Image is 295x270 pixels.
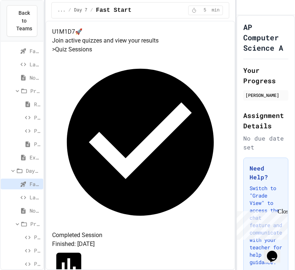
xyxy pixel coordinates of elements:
span: / [90,7,93,13]
span: Day 7 [74,7,87,13]
p: Finished: [DATE] [52,240,229,249]
span: Problem 2: Mission Resource Calculator [34,247,40,254]
span: Problem 3 [34,260,40,268]
span: Fast Start [30,47,40,55]
span: Problem 3 [34,140,40,148]
span: Practice (15 mins) [30,220,40,228]
span: Reference Link [34,100,40,108]
div: Chat with us now!Close [3,3,51,47]
h2: Your Progress [243,65,288,86]
h3: Need Help? [250,164,282,182]
span: Problem 1: Mission Status Display [34,114,40,121]
div: No due date set [243,134,288,152]
div: [PERSON_NAME] [245,92,286,98]
span: Notes [30,74,40,81]
span: Lab Lecture [30,193,40,201]
p: Completed Session [52,231,229,240]
h4: U1M1D7 🚀 [52,27,229,36]
iframe: chat widget [264,240,288,263]
span: Problem 1 [34,233,40,241]
h2: Assignment Details [243,110,288,131]
span: Back to Teams [16,9,32,33]
span: min [211,7,220,13]
span: Exit Ticket [30,153,40,161]
h5: > Quiz Sessions [52,45,229,54]
p: Switch to "Grade View" to access the chat feature and communicate with your teacher for help and ... [250,185,282,266]
span: ... [58,7,66,13]
iframe: chat widget [234,208,288,240]
h1: AP Computer Science A [243,22,288,53]
span: / [68,7,71,13]
span: 5 [199,7,211,13]
p: Join active quizzes and view your results [52,36,229,45]
span: Fast Start [96,6,132,15]
span: Lab Lecture [30,60,40,68]
span: Day 7 [26,167,40,175]
span: Notes [30,207,40,215]
span: Practice (15 mins) [30,87,40,95]
span: Problem 2: Crew Roster [34,127,40,135]
span: Fast Start [30,180,40,188]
